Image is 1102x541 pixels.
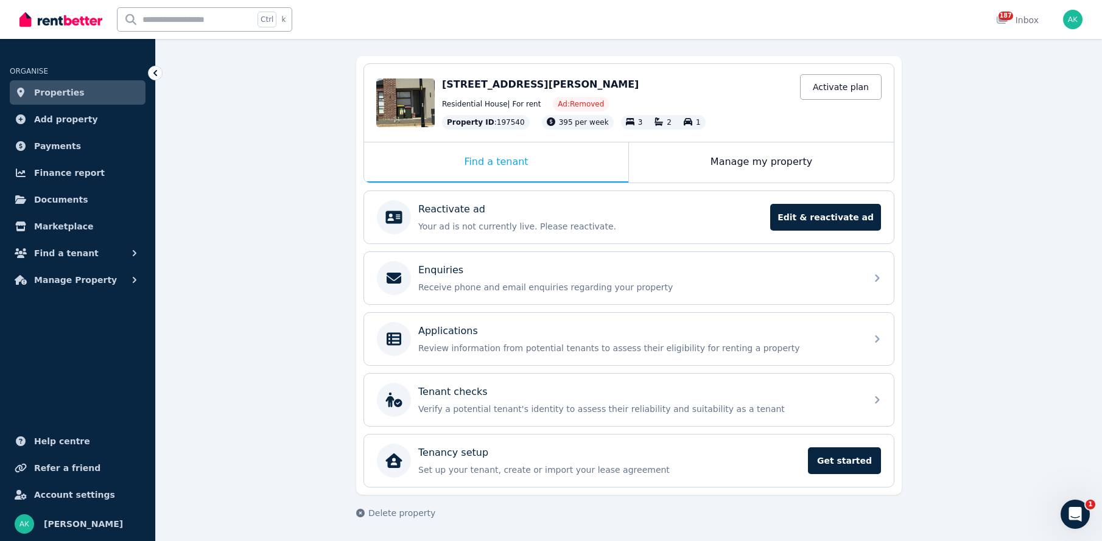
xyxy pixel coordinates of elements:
p: Tenancy setup [418,445,488,460]
button: Delete property [356,507,435,519]
span: Get started [808,447,881,474]
span: ORGANISE [10,67,48,75]
img: Ashwin Kumar [1063,10,1083,29]
span: Residential House | For rent [442,99,541,109]
button: Find a tenant [10,241,146,265]
span: Find a tenant [34,246,99,260]
p: Verify a potential tenant's identity to assess their reliability and suitability as a tenant [418,403,859,415]
p: Reactivate ad [418,202,485,217]
span: 2 [667,118,672,127]
span: Refer a friend [34,461,100,475]
img: RentBetter [19,10,102,29]
span: 1 [696,118,701,127]
span: Marketplace [34,219,93,234]
span: Finance report [34,166,105,180]
div: Inbox [996,14,1039,26]
a: Refer a friend [10,456,146,480]
a: Help centre [10,429,146,453]
a: Account settings [10,483,146,507]
a: EnquiriesReceive phone and email enquiries regarding your property [364,252,894,304]
p: Tenant checks [418,385,488,399]
a: Payments [10,134,146,158]
a: Add property [10,107,146,131]
span: Ctrl [258,12,276,27]
iframe: Intercom live chat [1061,500,1090,529]
span: 395 per week [559,118,609,127]
span: Help centre [34,434,90,449]
a: Documents [10,187,146,212]
a: Finance report [10,161,146,185]
div: Manage my property [629,142,894,183]
span: Documents [34,192,88,207]
span: Delete property [368,507,435,519]
span: 1 [1086,500,1095,509]
div: Find a tenant [364,142,628,183]
span: Manage Property [34,273,117,287]
button: Manage Property [10,268,146,292]
span: 187 [998,12,1013,20]
a: Tenancy setupSet up your tenant, create or import your lease agreementGet started [364,435,894,487]
img: Ashwin Kumar [15,514,34,534]
div: : 197540 [442,115,530,130]
span: Add property [34,112,98,127]
span: Ad: Removed [558,99,604,109]
span: 3 [638,118,643,127]
a: Tenant checksVerify a potential tenant's identity to assess their reliability and suitability as ... [364,374,894,426]
span: [PERSON_NAME] [44,517,123,531]
a: Reactivate adYour ad is not currently live. Please reactivate.Edit & reactivate ad [364,191,894,243]
a: Activate plan [800,74,882,100]
p: Applications [418,324,478,338]
span: Payments [34,139,81,153]
span: Property ID [447,117,494,127]
p: Receive phone and email enquiries regarding your property [418,281,859,293]
span: k [281,15,286,24]
p: Your ad is not currently live. Please reactivate. [418,220,763,232]
a: Properties [10,80,146,105]
span: Properties [34,85,85,100]
span: Edit & reactivate ad [770,204,881,231]
p: Set up your tenant, create or import your lease agreement [418,464,801,476]
p: Review information from potential tenants to assess their eligibility for renting a property [418,342,859,354]
span: [STREET_ADDRESS][PERSON_NAME] [442,79,639,90]
span: Account settings [34,487,115,502]
a: ApplicationsReview information from potential tenants to assess their eligibility for renting a p... [364,313,894,365]
p: Enquiries [418,263,463,277]
a: Marketplace [10,214,146,239]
